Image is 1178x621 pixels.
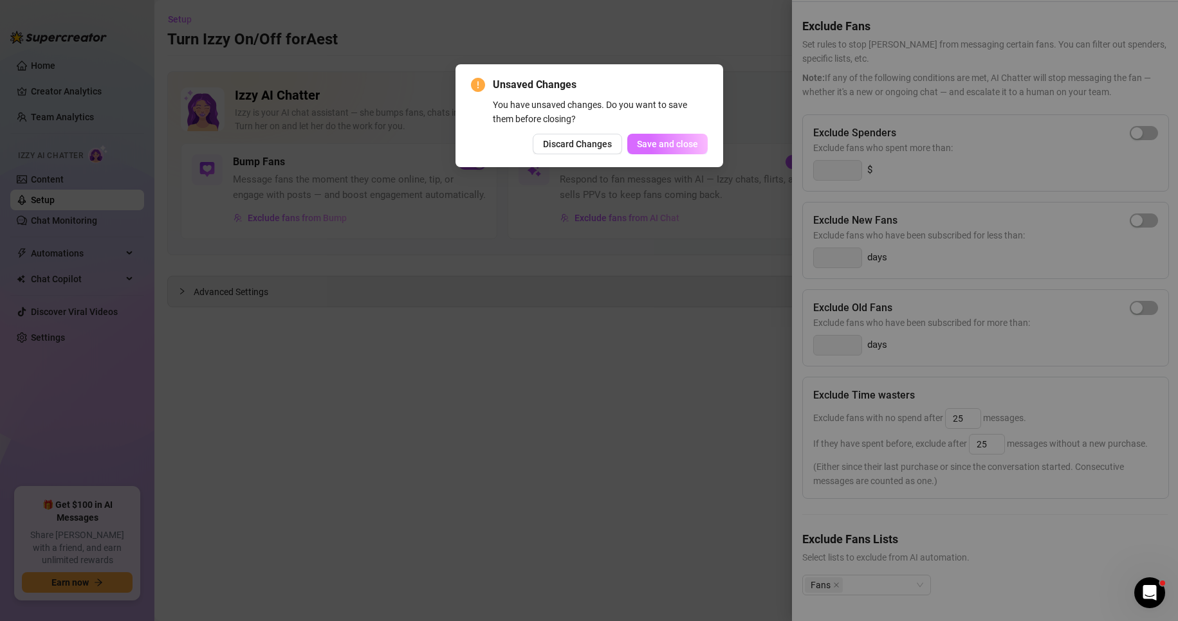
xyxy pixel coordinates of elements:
button: Discard Changes [533,134,622,154]
span: Save and close [637,139,698,149]
button: Save and close [627,134,708,154]
div: You have unsaved changes. Do you want to save them before closing? [493,98,708,126]
span: exclamation-circle [471,78,485,92]
span: Unsaved Changes [493,77,708,93]
span: Discard Changes [543,139,612,149]
iframe: Intercom live chat [1134,577,1165,608]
